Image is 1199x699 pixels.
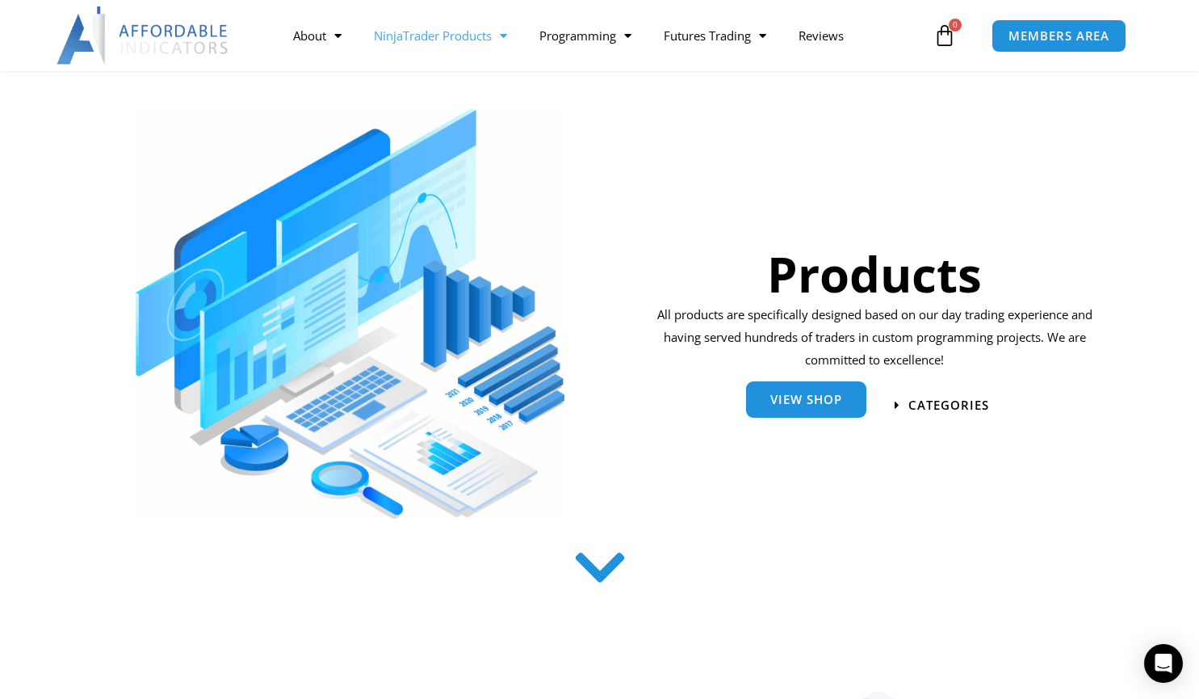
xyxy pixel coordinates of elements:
[746,381,866,418] a: View Shop
[991,19,1126,53] a: MEMBERS AREA
[523,17,648,54] a: Programming
[277,17,358,54] a: About
[136,109,564,519] img: ProductsSection scaled | Affordable Indicators – NinjaTrader
[277,17,929,54] nav: Menu
[652,240,1098,308] h1: Products
[908,399,989,411] span: categories
[770,394,842,406] span: View Shop
[949,19,962,32] span: 0
[782,17,860,54] a: Reviews
[652,304,1098,372] p: All products are specifically designed based on our day trading experience and having served hund...
[57,6,230,65] img: LogoAI | Affordable Indicators – NinjaTrader
[1008,30,1109,42] span: MEMBERS AREA
[895,399,989,411] a: categories
[1144,644,1183,683] div: Open Intercom Messenger
[648,17,782,54] a: Futures Trading
[909,12,980,59] a: 0
[358,17,523,54] a: NinjaTrader Products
